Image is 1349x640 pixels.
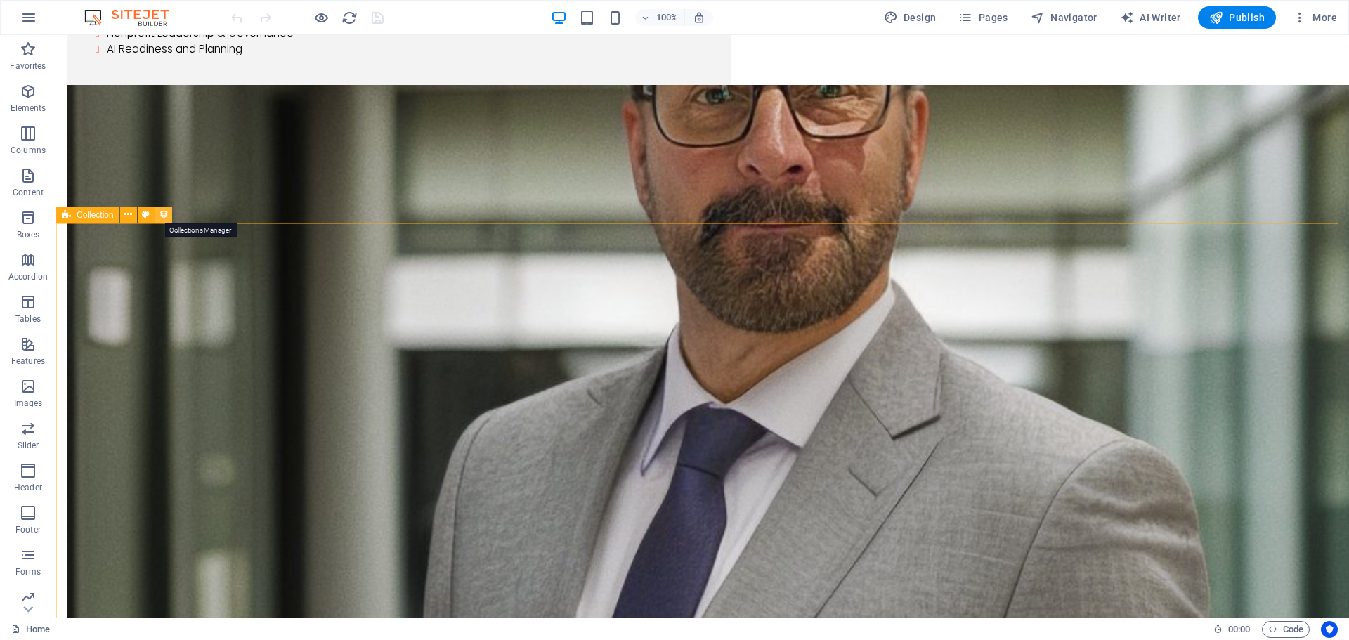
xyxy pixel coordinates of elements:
[18,440,39,451] p: Slider
[13,187,44,198] p: Content
[1209,11,1265,25] span: Publish
[1198,6,1276,29] button: Publish
[11,355,45,367] p: Features
[1031,11,1097,25] span: Navigator
[15,566,41,577] p: Forms
[17,229,40,240] p: Boxes
[313,9,330,26] button: Click here to leave preview mode and continue editing
[953,6,1013,29] button: Pages
[165,223,237,237] mark: Collections Manager
[878,6,942,29] div: Design (Ctrl+Alt+Y)
[11,103,46,114] p: Elements
[1025,6,1103,29] button: Navigator
[14,398,43,409] p: Images
[1228,621,1250,638] span: 00 00
[10,60,46,72] p: Favorites
[11,621,50,638] a: Click to cancel selection. Double-click to open Pages
[8,271,48,282] p: Accordion
[884,11,937,25] span: Design
[693,11,705,24] i: On resize automatically adjust zoom level to fit chosen device.
[15,313,41,325] p: Tables
[878,6,942,29] button: Design
[1268,621,1303,638] span: Code
[1120,11,1181,25] span: AI Writer
[77,211,114,219] span: Collection
[14,482,42,493] p: Header
[11,145,46,156] p: Columns
[341,10,358,26] i: Reload page
[656,9,679,26] h6: 100%
[1287,6,1343,29] button: More
[1114,6,1187,29] button: AI Writer
[1238,624,1240,634] span: :
[1213,621,1251,638] h6: Session time
[958,11,1008,25] span: Pages
[1321,621,1338,638] button: Usercentrics
[15,524,41,535] p: Footer
[635,9,685,26] button: 100%
[1293,11,1337,25] span: More
[1262,621,1310,638] button: Code
[341,9,358,26] button: reload
[81,9,186,26] img: Editor Logo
